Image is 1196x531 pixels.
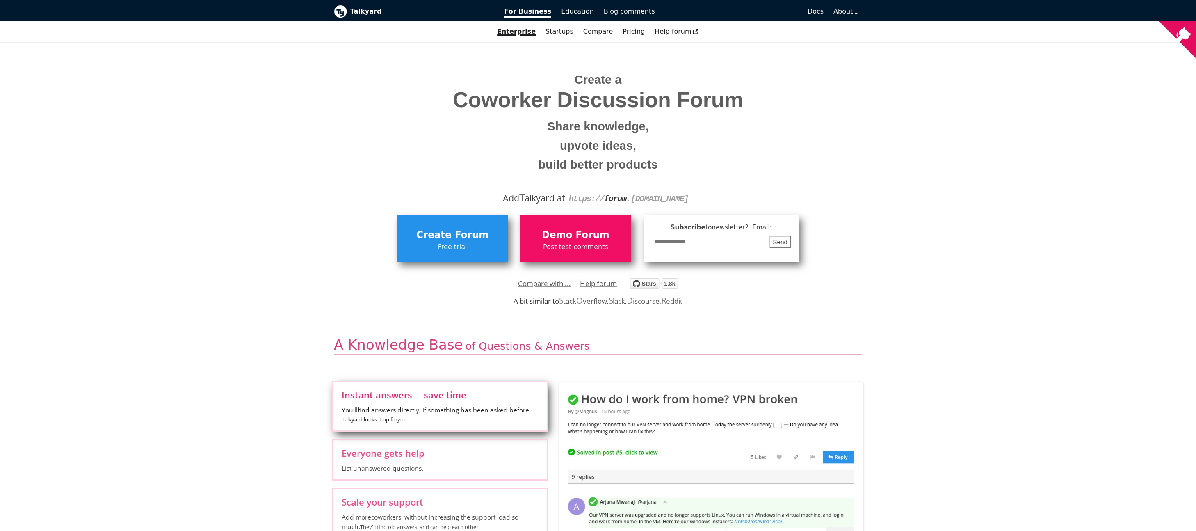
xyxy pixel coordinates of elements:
a: Startups [541,25,578,39]
span: For Business [504,7,552,18]
span: S [609,295,613,306]
a: Enterprise [492,25,541,39]
span: to newsletter ? Email: [705,224,772,231]
a: Compare [583,27,613,35]
small: Talkyard looks it up for you . [342,416,408,423]
span: S [559,295,564,306]
span: Create a [575,73,622,86]
a: Talkyard logoTalkyard [334,5,493,18]
a: Docs [660,5,829,18]
span: O [576,295,583,306]
span: of Questions & Answers [466,340,590,352]
a: Star debiki/talkyard on GitHub [630,279,678,291]
a: Blog comments [599,5,660,18]
a: Help forum [580,277,617,290]
h2: A Knowledge Base [334,336,862,355]
a: Discourse [627,296,659,306]
span: Coworker Discussion Forum [340,88,856,112]
a: About [833,7,857,15]
a: StackOverflow [559,296,607,306]
strong: forum [604,194,626,204]
a: Create ForumFree trial [397,215,508,261]
a: Help forum [650,25,704,39]
span: Subscribe [652,222,791,233]
span: Education [561,7,594,15]
span: D [627,295,633,306]
a: Demo ForumPost test comments [520,215,631,261]
small: upvote ideas, [340,136,856,156]
span: T [519,190,525,205]
a: Education [556,5,599,18]
span: Instant answers — save time [342,390,539,399]
span: Everyone gets help [342,449,539,458]
a: Reddit [661,296,682,306]
button: Send [769,236,791,249]
small: build better products [340,155,856,174]
a: Pricing [618,25,650,39]
span: Blog comments [604,7,655,15]
span: Create Forum [401,227,504,243]
span: Demo Forum [524,227,627,243]
code: https:// . [DOMAIN_NAME] [569,194,689,204]
a: Slack [609,296,625,306]
img: Talkyard logo [334,5,347,18]
a: Compare with ... [518,277,571,290]
span: Post test comments [524,242,627,252]
span: Docs [808,7,824,15]
a: For Business [500,5,557,18]
span: Help forum [655,27,699,35]
span: List unanswered questions. [342,464,539,473]
span: Free trial [401,242,504,252]
span: You'll find answers directly, if something has been asked before. [342,405,539,424]
small: They'll find old answers, and can help each other. [360,523,479,531]
div: Add alkyard at [340,191,856,205]
img: talkyard.svg [630,278,678,289]
small: Share knowledge, [340,117,856,136]
b: Talkyard [350,6,493,17]
span: R [661,295,666,306]
span: Scale your support [342,497,539,506]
